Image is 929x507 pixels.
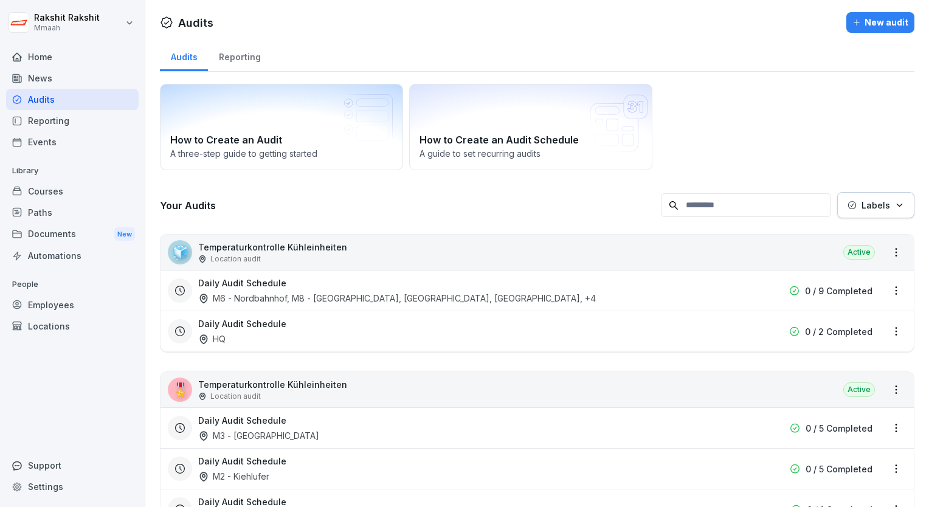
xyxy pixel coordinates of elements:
div: M6 - Nordbahnhof, M8 - [GEOGRAPHIC_DATA], [GEOGRAPHIC_DATA], [GEOGRAPHIC_DATA] , +4 [198,292,596,305]
a: Paths [6,202,139,223]
p: People [6,275,139,294]
p: Rakshit Rakshit [34,13,100,23]
a: Audits [160,40,208,71]
p: Location audit [210,253,261,264]
a: News [6,67,139,89]
a: Locations [6,316,139,337]
a: How to Create an Audit ScheduleA guide to set recurring audits [409,84,652,170]
a: Courses [6,181,139,202]
a: How to Create an AuditA three-step guide to getting started [160,84,403,170]
div: New [114,227,135,241]
h1: Audits [178,15,213,31]
h3: Daily Audit Schedule [198,414,286,427]
h2: How to Create an Audit [170,133,393,147]
div: Documents [6,223,139,246]
a: Home [6,46,139,67]
p: Temperaturkontrolle Kühleinheiten [198,241,347,253]
h3: Daily Audit Schedule [198,317,286,330]
p: A guide to set recurring audits [420,147,642,160]
p: 0 / 5 Completed [806,422,872,435]
a: Events [6,131,139,153]
div: M3 - [GEOGRAPHIC_DATA] [198,429,319,442]
button: Labels [837,192,914,218]
button: New audit [846,12,914,33]
p: 0 / 5 Completed [806,463,872,475]
div: Active [843,245,875,260]
a: DocumentsNew [6,223,139,246]
a: Automations [6,245,139,266]
h2: How to Create an Audit Schedule [420,133,642,147]
a: Reporting [208,40,271,71]
div: 🧊 [168,240,192,264]
a: Reporting [6,110,139,131]
p: Temperaturkontrolle Kühleinheiten [198,378,347,391]
h3: Daily Audit Schedule [198,455,286,467]
p: Labels [862,199,890,212]
a: Settings [6,476,139,497]
div: M2 - Kiehlufer [198,470,269,483]
h3: Daily Audit Schedule [198,277,286,289]
p: 0 / 9 Completed [805,285,872,297]
a: Audits [6,89,139,110]
div: Active [843,382,875,397]
div: Support [6,455,139,476]
div: 🎖️ [168,378,192,402]
div: New audit [852,16,908,29]
p: 0 / 2 Completed [805,325,872,338]
p: A three-step guide to getting started [170,147,393,160]
h3: Your Audits [160,199,655,212]
p: Mmaah [34,24,100,32]
p: Library [6,161,139,181]
a: Employees [6,294,139,316]
div: HQ [198,333,226,345]
p: Location audit [210,391,261,402]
